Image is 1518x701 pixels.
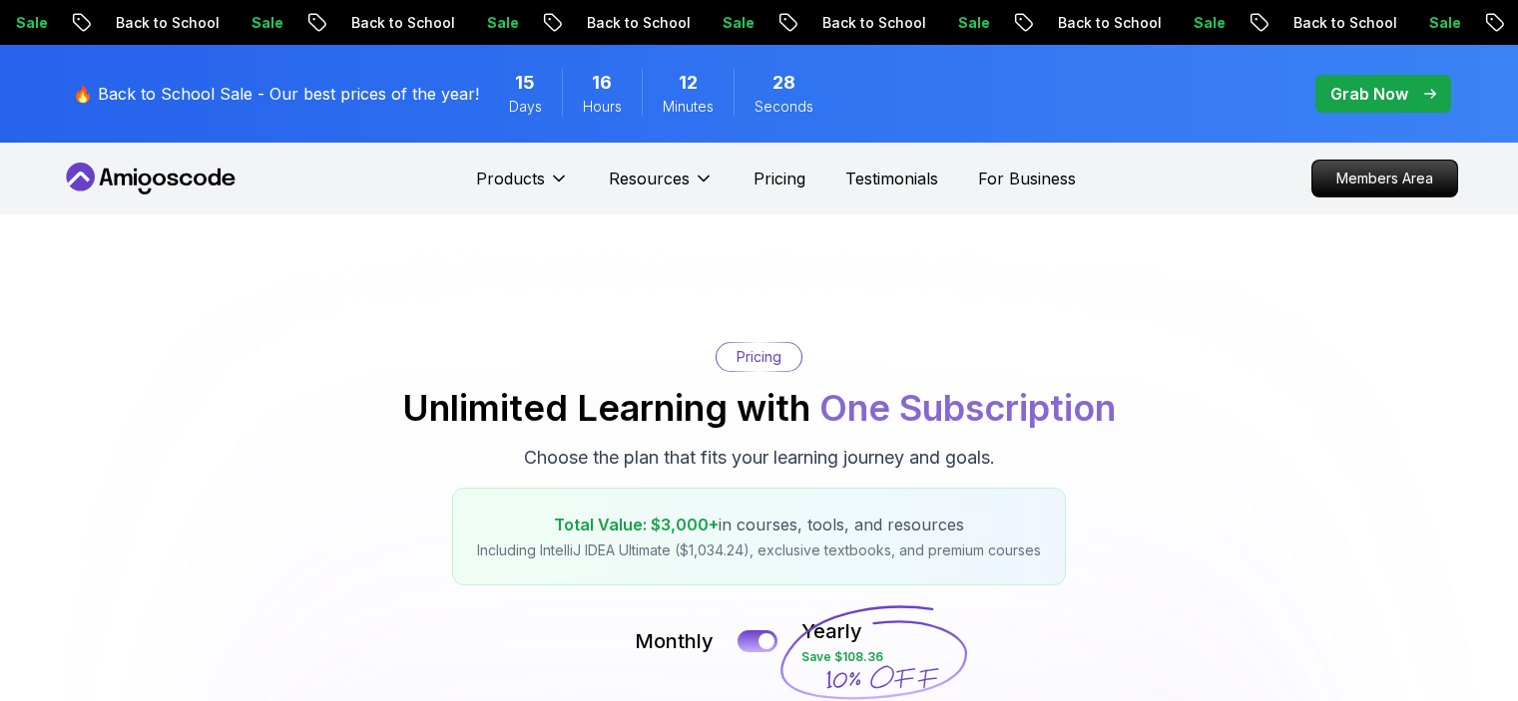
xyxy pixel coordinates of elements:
p: Choose the plan that fits your learning journey and goals. [524,444,995,472]
span: 15 Days [515,69,535,97]
p: Pricing [737,347,781,367]
p: Resources [609,167,690,190]
span: Minutes [663,97,714,117]
p: Back to School [338,13,474,33]
span: 12 Minutes [679,69,698,97]
p: Back to School [103,13,239,33]
p: Back to School [1045,13,1181,33]
button: Resources [609,167,714,206]
p: Monthly [635,627,714,655]
p: Sale [945,13,1009,33]
p: Sale [1416,13,1480,33]
a: Testimonials [845,167,938,190]
p: in courses, tools, and resources [477,513,1041,536]
p: Back to School [1280,13,1416,33]
p: Back to School [809,13,945,33]
p: Back to School [574,13,710,33]
a: Pricing [754,167,805,190]
span: Days [509,97,542,117]
a: Members Area [1311,160,1458,197]
span: Seconds [755,97,813,117]
p: Sale [239,13,302,33]
span: 28 Seconds [772,69,795,97]
p: Grab Now [1330,82,1408,106]
a: For Business [978,167,1076,190]
span: One Subscription [819,386,1116,430]
button: Products [476,167,569,206]
p: Including IntelliJ IDEA Ultimate ($1,034.24), exclusive textbooks, and premium courses [477,540,1041,560]
p: Members Area [1312,161,1457,196]
p: Sale [474,13,538,33]
p: 🔥 Back to School Sale - Our best prices of the year! [73,82,479,106]
span: Total Value: $3,000+ [554,515,719,534]
p: Sale [710,13,773,33]
p: Sale [1181,13,1245,33]
span: Hours [583,97,622,117]
p: Sale [3,13,67,33]
span: 16 Hours [592,69,612,97]
h2: Unlimited Learning with [402,388,1116,428]
p: Products [476,167,545,190]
